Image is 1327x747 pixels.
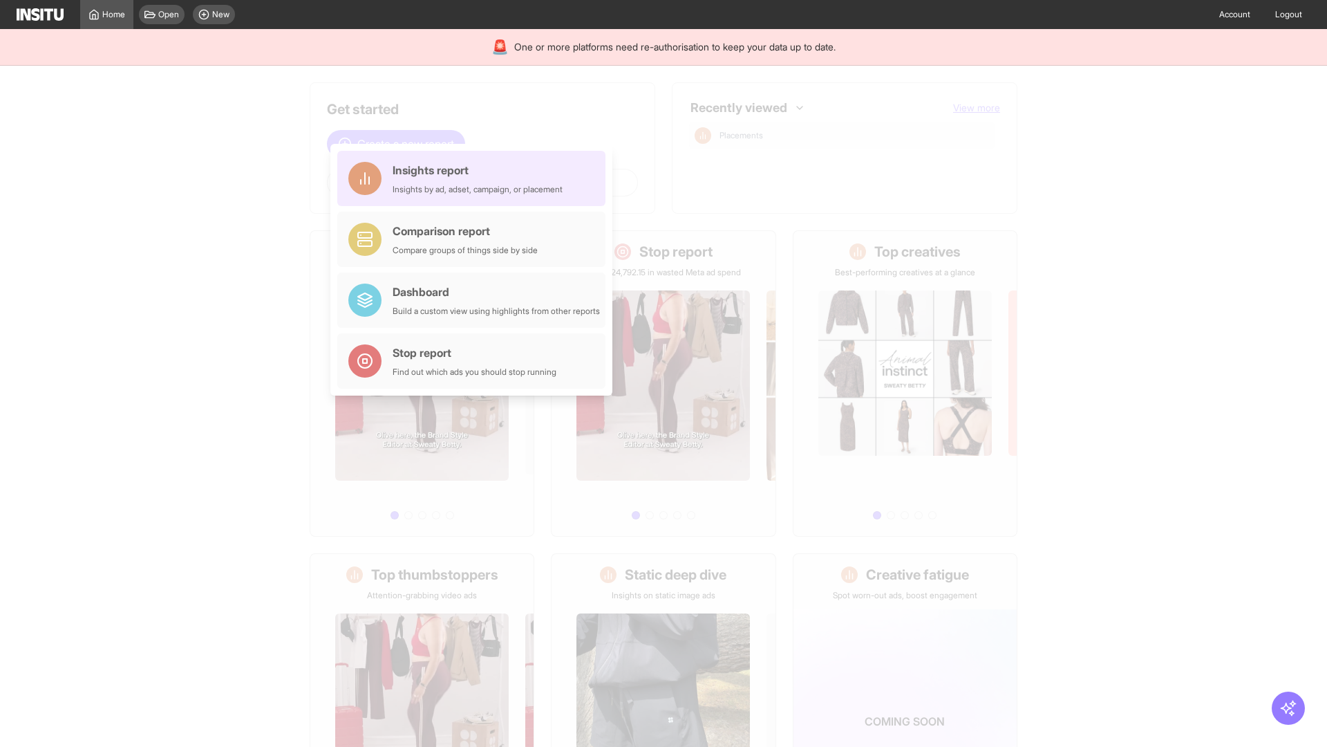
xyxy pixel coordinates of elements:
[212,9,229,20] span: New
[393,245,538,256] div: Compare groups of things side by side
[393,306,600,317] div: Build a custom view using highlights from other reports
[393,367,556,378] div: Find out which ads you should stop running
[102,9,125,20] span: Home
[393,162,563,178] div: Insights report
[491,37,509,57] div: 🚨
[393,184,563,195] div: Insights by ad, adset, campaign, or placement
[393,344,556,361] div: Stop report
[393,223,538,239] div: Comparison report
[158,9,179,20] span: Open
[514,40,836,54] span: One or more platforms need re-authorisation to keep your data up to date.
[393,284,600,300] div: Dashboard
[17,8,64,21] img: Logo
